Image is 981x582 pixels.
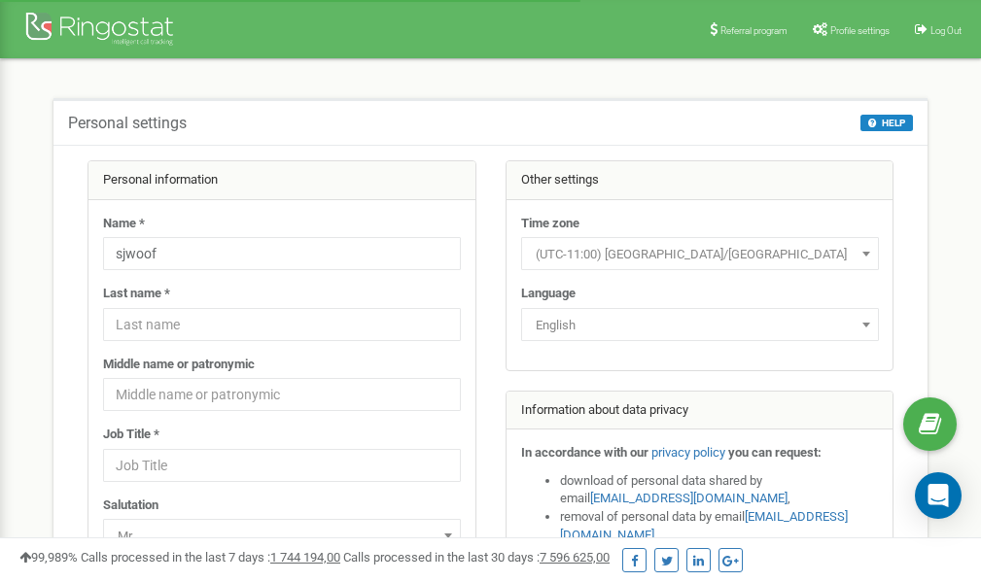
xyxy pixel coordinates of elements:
span: (UTC-11:00) Pacific/Midway [528,241,872,268]
h5: Personal settings [68,115,187,132]
span: English [521,308,879,341]
div: Open Intercom Messenger [915,472,962,519]
label: Time zone [521,215,579,233]
input: Name [103,237,461,270]
span: Profile settings [830,25,890,36]
button: HELP [860,115,913,131]
div: Information about data privacy [507,392,893,430]
a: privacy policy [651,445,725,460]
strong: In accordance with our [521,445,648,460]
label: Middle name or patronymic [103,356,255,374]
input: Job Title [103,449,461,482]
input: Middle name or patronymic [103,378,461,411]
strong: you can request: [728,445,822,460]
div: Other settings [507,161,893,200]
label: Name * [103,215,145,233]
input: Last name [103,308,461,341]
a: [EMAIL_ADDRESS][DOMAIN_NAME] [590,491,788,505]
span: 99,989% [19,550,78,565]
span: Calls processed in the last 7 days : [81,550,340,565]
div: Personal information [88,161,475,200]
u: 1 744 194,00 [270,550,340,565]
label: Salutation [103,496,158,515]
li: download of personal data shared by email , [560,472,879,508]
span: Mr. [103,519,461,552]
u: 7 596 625,00 [540,550,610,565]
span: Referral program [720,25,788,36]
label: Job Title * [103,426,159,444]
label: Last name * [103,285,170,303]
span: Calls processed in the last 30 days : [343,550,610,565]
label: Language [521,285,576,303]
span: Log Out [930,25,962,36]
span: (UTC-11:00) Pacific/Midway [521,237,879,270]
span: English [528,312,872,339]
li: removal of personal data by email , [560,508,879,544]
span: Mr. [110,523,454,550]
